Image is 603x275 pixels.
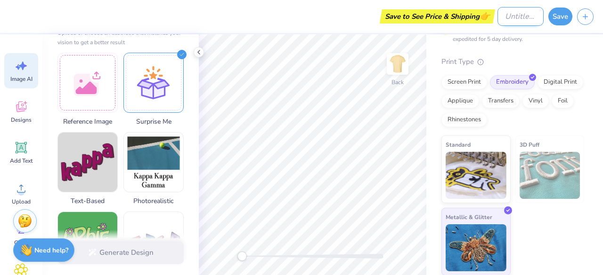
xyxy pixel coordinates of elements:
div: Vinyl [522,94,549,108]
div: Transfers [482,94,520,108]
div: Foil [552,94,574,108]
span: Standard [446,140,471,149]
span: Photorealistic [123,196,184,206]
img: Photorealistic [124,133,183,192]
span: 3D Puff [520,140,539,149]
div: This color can be expedited for 5 day delivery. [453,26,569,43]
div: Back [391,78,404,86]
div: Screen Print [441,75,487,89]
div: Print Type [441,56,584,67]
img: 80s & 90s [124,212,183,271]
span: Designs [11,116,32,124]
span: Add Text [10,157,33,165]
span: Surprise Me [123,117,184,126]
div: Digital Print [538,75,583,89]
img: Metallic & Glitter [446,224,506,271]
img: 60s & 70s [58,212,117,271]
img: 3D Puff [520,152,580,199]
strong: Need help? [34,246,68,255]
img: Standard [446,152,506,199]
img: Back [388,55,407,73]
div: Applique [441,94,479,108]
input: Untitled Design [497,7,544,26]
img: Text-Based [58,133,117,192]
div: Embroidery [490,75,535,89]
button: Save [548,8,572,25]
div: Accessibility label [237,251,247,261]
div: Rhinestones [441,113,487,127]
span: Upload [12,198,31,205]
span: 👉 [480,10,490,22]
span: Text-Based [57,196,118,206]
span: Image AI [10,75,33,83]
div: Upload or choose an aesthetic that matches your vision to get a better result [57,28,184,47]
div: Save to See Price & Shipping [382,9,493,24]
span: Metallic & Glitter [446,212,492,222]
span: Reference Image [57,117,118,126]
